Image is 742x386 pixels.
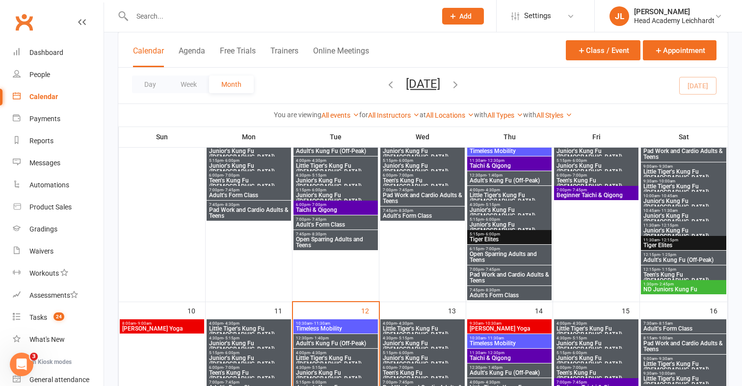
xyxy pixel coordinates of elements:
[420,111,426,119] strong: at
[382,163,463,175] span: Junior's Kung Fu ([DEMOGRAPHIC_DATA])
[209,163,289,175] span: Junior's Kung Fu ([DEMOGRAPHIC_DATA])
[13,174,104,196] a: Automations
[469,192,550,204] span: Little Tiger's Kung Fu ([DEMOGRAPHIC_DATA])
[643,223,724,228] span: 11:30am
[486,351,504,355] span: - 12:30pm
[13,196,104,218] a: Product Sales
[295,321,376,326] span: 10:30am
[643,194,724,198] span: 10:00am
[13,329,104,351] a: What's New
[29,137,53,145] div: Reports
[119,127,206,147] th: Sun
[640,127,728,147] th: Sat
[29,291,78,299] div: Assessments
[657,179,675,183] span: - 10:00am
[270,46,298,67] button: Trainers
[643,282,724,286] span: 1:30pm
[295,355,376,367] span: Little Tiger's Kung Fu ([DEMOGRAPHIC_DATA])
[13,86,104,108] a: Calendar
[556,380,636,385] span: 7:00pm
[469,321,550,326] span: 9:30am
[13,262,104,284] a: Workouts
[209,173,289,178] span: 6:00pm
[310,188,326,192] span: - 6:00pm
[223,158,239,163] span: - 6:00pm
[136,321,152,326] span: - 9:00am
[397,188,413,192] span: - 7:45pm
[556,370,636,382] span: Teen's Kung Fu ([DEMOGRAPHIC_DATA])
[209,326,289,337] span: Little Tiger's Kung Fu ([DEMOGRAPHIC_DATA])
[566,40,640,60] button: Class / Event
[223,321,239,326] span: - 4:30pm
[223,380,239,385] span: - 7:45pm
[556,336,636,340] span: 4:30pm
[571,173,587,178] span: - 7:00pm
[133,46,164,67] button: Calendar
[295,370,376,382] span: Junior's Kung Fu ([DEMOGRAPHIC_DATA])
[486,336,504,340] span: - 11:30am
[469,163,550,169] span: Taichi & Qigong
[556,192,636,198] span: Beginner Taichi & Qigong
[209,321,289,326] span: 4:00pm
[209,192,289,198] span: Adult's Form Class
[643,179,724,183] span: 9:30am
[209,203,289,207] span: 7:45pm
[469,178,550,183] span: Adult's Kung Fu (Off-Peak)
[132,76,168,93] button: Day
[484,232,500,236] span: - 6:00pm
[523,111,536,119] strong: with
[295,163,376,175] span: Little Tiger's Kung Fu ([DEMOGRAPHIC_DATA])
[571,336,587,340] span: - 5:15pm
[634,7,715,16] div: [PERSON_NAME]
[469,217,550,222] span: 5:15pm
[209,158,289,163] span: 5:15pm
[209,178,289,189] span: Teen's Kung Fu ([DEMOGRAPHIC_DATA])
[469,288,550,292] span: 7:45pm
[556,173,636,178] span: 6:00pm
[486,365,503,370] span: - 1:40pm
[469,351,550,355] span: 11:30am
[571,365,587,370] span: - 7:00pm
[643,169,724,180] span: Little Tiger's Kung Fu ([DEMOGRAPHIC_DATA])
[643,242,724,248] span: Tiger Elites
[295,158,376,163] span: 4:00pm
[209,370,289,382] span: Teen's Kung Fu ([DEMOGRAPHIC_DATA])
[295,203,376,207] span: 6:00pm
[571,321,587,326] span: - 4:30pm
[469,292,550,298] span: Adult's Form Class
[13,284,104,307] a: Assessments
[469,355,550,361] span: Taichi & Qigong
[657,321,673,326] span: - 8:15am
[643,148,724,160] span: Pad Work and Cardio Adults & Teens
[469,158,550,163] span: 11:30am
[657,357,673,361] span: - 9:30am
[53,312,64,321] span: 24
[179,46,205,67] button: Agenda
[469,247,550,251] span: 6:15pm
[469,272,550,283] span: Pad Work and Cardio Adults & Teens
[397,208,413,213] span: - 8:30pm
[469,380,550,385] span: 4:00pm
[295,207,376,213] span: Taichi & Qigong
[310,365,326,370] span: - 5:15pm
[295,178,376,189] span: Junior's Kung Fu ([DEMOGRAPHIC_DATA])
[382,365,463,370] span: 6:00pm
[397,351,413,355] span: - 6:00pm
[382,326,463,337] span: Little Tiger's Kung Fu ([DEMOGRAPHIC_DATA])
[643,164,724,169] span: 9:00am
[361,302,379,318] div: 12
[295,380,376,385] span: 5:15pm
[274,302,292,318] div: 11
[643,213,724,225] span: Junior's Kung Fu ([DEMOGRAPHIC_DATA])
[29,376,89,384] div: General attendance
[571,351,587,355] span: - 6:00pm
[382,178,463,189] span: Teen's Kung Fu ([DEMOGRAPHIC_DATA])
[295,222,376,228] span: Adult's Form Class
[643,253,724,257] span: 12:15pm
[209,188,289,192] span: 7:00pm
[643,371,724,376] span: 9:30am
[657,371,675,376] span: - 10:00am
[486,173,503,178] span: - 1:40pm
[209,355,289,367] span: Junior's Kung Fu ([DEMOGRAPHIC_DATA])
[382,213,463,219] span: Adult's Form Class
